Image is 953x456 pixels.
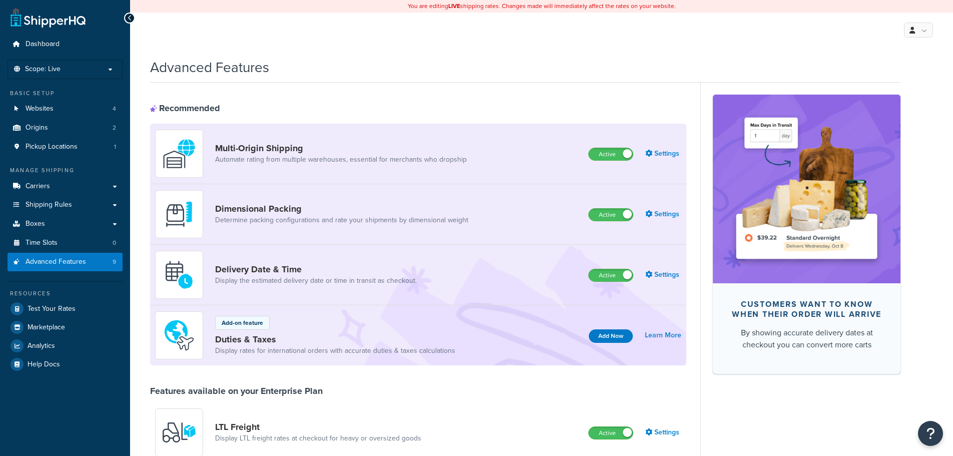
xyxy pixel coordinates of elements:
span: Marketplace [28,323,65,332]
button: Open Resource Center [918,421,943,446]
p: Add-on feature [222,318,263,327]
a: Pickup Locations1 [8,138,123,156]
a: Help Docs [8,355,123,373]
a: Settings [645,425,681,439]
div: Manage Shipping [8,166,123,175]
span: Time Slots [26,239,58,247]
a: Display LTL freight rates at checkout for heavy or oversized goods [215,433,421,443]
span: Scope: Live [25,65,61,74]
span: Help Docs [28,360,60,369]
div: Recommended [150,103,220,114]
img: DTVBYsAAAAAASUVORK5CYII= [162,197,197,232]
a: Learn More [645,328,681,342]
img: feature-image-ddt-36eae7f7280da8017bfb280eaccd9c446f90b1fe08728e4019434db127062ab4.png [728,110,885,268]
h1: Advanced Features [150,58,269,77]
li: Origins [8,119,123,137]
span: 2 [113,124,116,132]
a: Boxes [8,215,123,233]
a: Display rates for international orders with accurate duties & taxes calculations [215,346,455,356]
label: Active [589,427,633,439]
a: Delivery Date & Time [215,264,417,275]
b: LIVE [448,2,460,11]
span: Websites [26,105,54,113]
li: Advanced Features [8,253,123,271]
a: Determine packing configurations and rate your shipments by dimensional weight [215,215,468,225]
a: Shipping Rules [8,196,123,214]
a: Automate rating from multiple warehouses, essential for merchants who dropship [215,155,467,165]
img: gfkeb5ejjkALwAAAABJRU5ErkJggg== [162,257,197,292]
div: By showing accurate delivery dates at checkout you can convert more carts [729,327,884,351]
li: Time Slots [8,234,123,252]
label: Active [589,269,633,281]
span: Origins [26,124,48,132]
span: Analytics [28,342,55,350]
a: Websites4 [8,100,123,118]
a: Analytics [8,337,123,355]
img: icon-duo-feat-landed-cost-7136b061.png [162,318,197,353]
span: Advanced Features [26,258,86,266]
label: Active [589,209,633,221]
span: 9 [113,258,116,266]
span: 1 [114,143,116,151]
a: Settings [645,207,681,221]
a: Settings [645,268,681,282]
a: Test Your Rates [8,300,123,318]
a: Marketplace [8,318,123,336]
div: Features available on your Enterprise Plan [150,385,323,396]
li: Websites [8,100,123,118]
li: Pickup Locations [8,138,123,156]
a: Carriers [8,177,123,196]
span: Dashboard [26,40,60,49]
span: Carriers [26,182,50,191]
span: 0 [113,239,116,247]
a: Settings [645,147,681,161]
span: Boxes [26,220,45,228]
span: 4 [113,105,116,113]
span: Shipping Rules [26,201,72,209]
div: Customers want to know when their order will arrive [729,299,884,319]
a: Multi-Origin Shipping [215,143,467,154]
div: Resources [8,289,123,298]
span: Test Your Rates [28,305,76,313]
a: Time Slots0 [8,234,123,252]
a: Duties & Taxes [215,334,455,345]
button: Add Now [589,329,633,343]
img: y79ZsPf0fXUFUhFXDzUgf+ktZg5F2+ohG75+v3d2s1D9TjoU8PiyCIluIjV41seZevKCRuEjTPPOKHJsQcmKCXGdfprl3L4q7... [162,415,197,450]
a: Origins2 [8,119,123,137]
img: WatD5o0RtDAAAAAElFTkSuQmCC [162,136,197,171]
a: Dimensional Packing [215,203,468,214]
div: Basic Setup [8,89,123,98]
a: LTL Freight [215,421,421,432]
span: Pickup Locations [26,143,78,151]
a: Display the estimated delivery date or time in transit as checkout. [215,276,417,286]
a: Advanced Features9 [8,253,123,271]
a: Dashboard [8,35,123,54]
label: Active [589,148,633,160]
